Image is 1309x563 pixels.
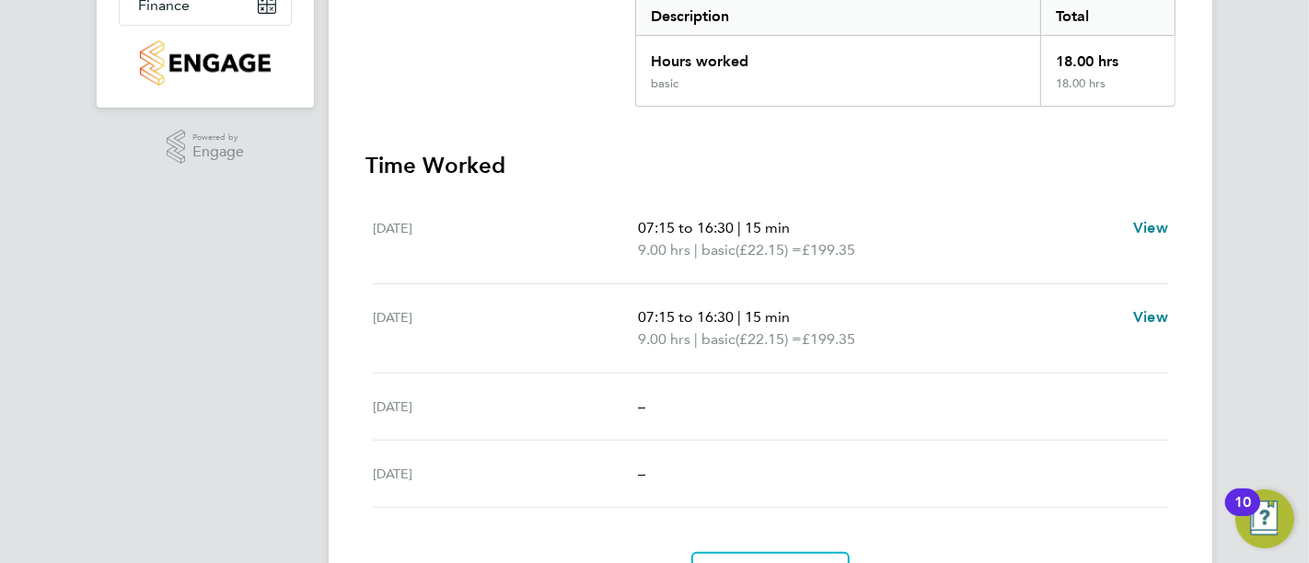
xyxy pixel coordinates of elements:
[638,241,690,259] span: 9.00 hrs
[694,241,698,259] span: |
[192,130,244,145] span: Powered by
[745,219,790,236] span: 15 min
[736,241,802,259] span: (£22.15) =
[167,130,245,165] a: Powered byEngage
[1133,306,1168,328] a: View
[651,76,678,91] div: basic
[1133,217,1168,239] a: View
[736,330,802,348] span: (£22.15) =
[1235,489,1294,548] button: Open Resource Center, 10 new notifications
[119,40,292,86] a: Go to home page
[638,465,645,482] span: –
[1040,76,1175,106] div: 18.00 hrs
[1234,502,1251,526] div: 10
[701,328,736,350] span: basic
[638,308,734,326] span: 07:15 to 16:30
[1040,36,1175,76] div: 18.00 hrs
[140,40,270,86] img: countryside-properties-logo-retina.png
[365,151,1176,180] h3: Time Worked
[737,219,741,236] span: |
[192,144,244,160] span: Engage
[701,239,736,261] span: basic
[638,330,690,348] span: 9.00 hrs
[636,36,1040,76] div: Hours worked
[638,397,645,415] span: –
[1133,308,1168,326] span: View
[1133,219,1168,236] span: View
[373,217,638,261] div: [DATE]
[802,330,855,348] span: £199.35
[373,396,638,418] div: [DATE]
[737,308,741,326] span: |
[745,308,790,326] span: 15 min
[802,241,855,259] span: £199.35
[373,463,638,485] div: [DATE]
[694,330,698,348] span: |
[373,306,638,350] div: [DATE]
[638,219,734,236] span: 07:15 to 16:30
